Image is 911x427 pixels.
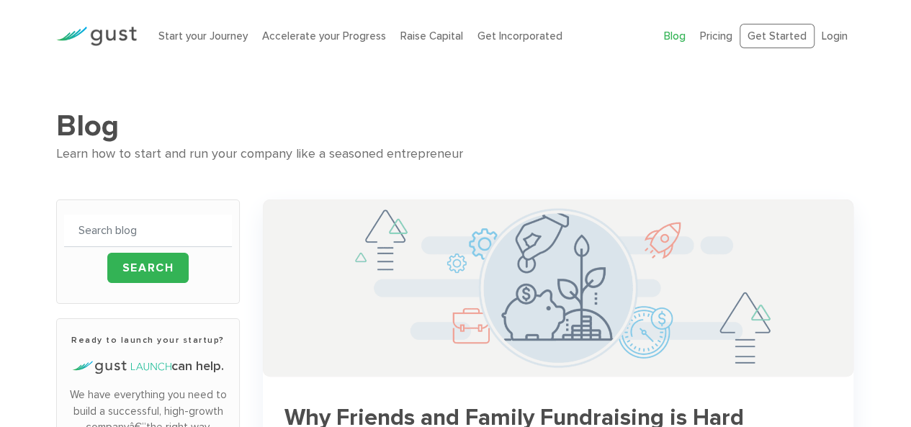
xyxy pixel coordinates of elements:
[400,30,463,42] a: Raise Capital
[64,357,232,376] h4: can help.
[822,30,848,42] a: Login
[700,30,732,42] a: Pricing
[477,30,562,42] a: Get Incorporated
[158,30,248,42] a: Start your Journey
[740,24,814,49] a: Get Started
[664,30,686,42] a: Blog
[263,199,853,377] img: Successful Startup Founders Invest In Their Own Ventures 0742d64fd6a698c3cfa409e71c3cc4e5620a7e72...
[56,144,855,165] div: Learn how to start and run your company like a seasoned entrepreneur
[56,108,855,144] h1: Blog
[107,253,189,283] input: Search
[64,333,232,346] h3: Ready to launch your startup?
[262,30,386,42] a: Accelerate your Progress
[64,215,232,247] input: Search blog
[56,27,137,46] img: Gust Logo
